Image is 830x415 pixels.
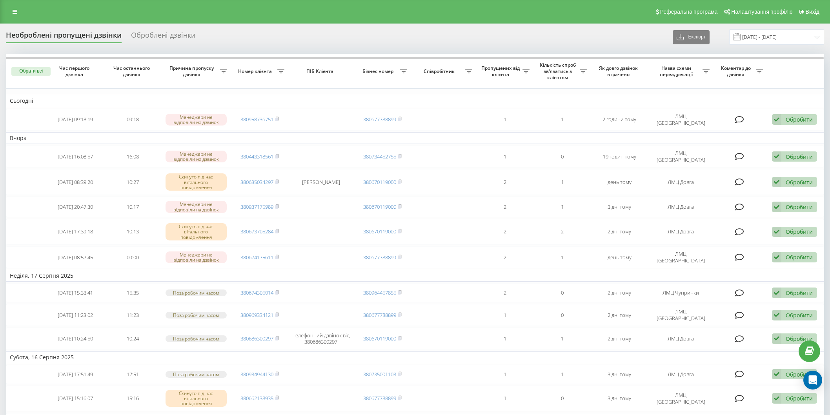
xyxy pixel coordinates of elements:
span: Номер клієнта [235,68,277,75]
td: ЛМЦ [GEOGRAPHIC_DATA] [648,146,714,167]
td: ЛМЦ [GEOGRAPHIC_DATA] [648,246,714,268]
td: ЛМЦ [GEOGRAPHIC_DATA] [648,304,714,326]
a: 380964457855 [363,289,396,296]
td: 0 [533,146,591,167]
td: ЛМЦ Довга [648,219,714,245]
div: Обробити [786,178,813,186]
td: 1 [476,328,533,349]
td: 2 [476,219,533,245]
a: 380677788899 [363,116,396,123]
div: Обробити [786,203,813,211]
td: ЛМЦ [GEOGRAPHIC_DATA] [648,386,714,411]
a: 380677788899 [363,395,396,402]
td: 1 [533,197,591,217]
div: Необроблені пропущені дзвінки [6,31,122,43]
span: Кількість спроб зв'язатись з клієнтом [537,62,580,80]
td: 09:00 [104,246,161,268]
a: 380934944130 [240,371,273,378]
td: [DATE] 15:16:07 [47,386,104,411]
td: ЛМЦ Довга [648,365,714,384]
td: 2 дні тому [591,304,648,326]
td: 10:17 [104,197,161,217]
td: Вчора [6,132,824,144]
td: 0 [533,304,591,326]
td: [DATE] 09:18:19 [47,109,104,131]
div: Менеджери не відповіли на дзвінок [166,151,227,162]
div: Обробити [786,311,813,319]
td: 16:08 [104,146,161,167]
a: 380670119000 [363,228,396,235]
td: 1 [533,328,591,349]
div: Обробити [786,153,813,160]
td: 10:27 [104,169,161,195]
td: 1 [476,304,533,326]
td: 1 [476,109,533,131]
span: Реферальна програма [660,9,718,15]
button: Експорт [673,30,710,44]
div: Менеджери не відповіли на дзвінок [166,201,227,213]
td: [DATE] 20:47:30 [47,197,104,217]
div: Оброблені дзвінки [131,31,195,43]
td: 3 дні тому [591,365,648,384]
td: 2 години тому [591,109,648,131]
td: ЛМЦ Довга [648,197,714,217]
td: 15:16 [104,386,161,411]
a: 380674175611 [240,254,273,261]
a: 380443318561 [240,153,273,160]
td: Сьогодні [6,95,824,107]
td: [DATE] 08:39:20 [47,169,104,195]
td: [DATE] 08:57:45 [47,246,104,268]
span: Співробітник [415,68,466,75]
td: 17:51 [104,365,161,384]
td: [DATE] 15:33:41 [47,283,104,302]
span: Коментар до дзвінка [717,65,756,77]
span: Вихід [806,9,819,15]
div: Обробити [786,253,813,261]
td: 10:24 [104,328,161,349]
td: 2 [476,283,533,302]
div: Поза робочим часом [166,312,227,319]
div: Обробити [786,289,813,297]
span: Назва схеми переадресації [652,65,703,77]
span: Час останнього дзвінка [111,65,155,77]
td: 2 [476,169,533,195]
td: 10:13 [104,219,161,245]
td: [DATE] 11:23:02 [47,304,104,326]
span: Налаштування профілю [731,9,792,15]
a: 380677788899 [363,311,396,319]
td: 2 дні тому [591,328,648,349]
div: Скинуто під час вітального повідомлення [166,390,227,407]
a: 380662138935 [240,395,273,402]
td: день тому [591,169,648,195]
div: Поза робочим часом [166,289,227,296]
td: 1 [476,386,533,411]
a: 380686300297 [240,335,273,342]
td: 09:18 [104,109,161,131]
button: Обрати всі [11,67,51,76]
div: Обробити [786,335,813,342]
td: 1 [533,246,591,268]
td: 2 [533,219,591,245]
div: Поза робочим часом [166,335,227,342]
td: Телефонний дзвінок від 380686300297 [288,328,354,349]
a: 380677788899 [363,254,396,261]
td: Субота, 16 Серпня 2025 [6,351,824,363]
td: 0 [533,283,591,302]
td: 19 годин тому [591,146,648,167]
span: Час першого дзвінка [53,65,98,77]
span: Пропущених від клієнта [480,65,522,77]
div: Open Intercom Messenger [803,371,822,390]
a: 380670119000 [363,335,396,342]
td: день тому [591,246,648,268]
span: ПІБ Клієнта [295,68,347,75]
a: 380969334121 [240,311,273,319]
a: 380670119000 [363,203,396,210]
div: Скинуто під час вітального повідомлення [166,173,227,191]
div: Скинуто під час вітального повідомлення [166,223,227,240]
td: [PERSON_NAME] [288,169,354,195]
td: ЛМЦ [GEOGRAPHIC_DATA] [648,109,714,131]
td: 15:35 [104,283,161,302]
td: ЛМЦ Довга [648,328,714,349]
div: Поза робочим часом [166,371,227,378]
span: Як довго дзвінок втрачено [597,65,642,77]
